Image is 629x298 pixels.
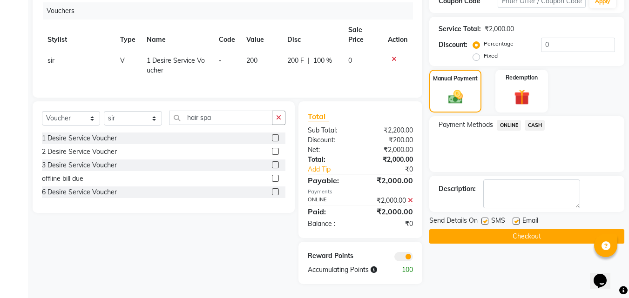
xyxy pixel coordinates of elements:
[301,251,360,261] div: Reward Points
[42,160,117,170] div: 3 Desire Service Voucher
[360,135,420,145] div: ₹200.00
[343,20,383,50] th: Sale Price
[348,56,352,65] span: 0
[213,20,241,50] th: Code
[308,112,329,121] span: Total
[115,20,141,50] th: Type
[301,265,390,275] div: Accumulating Points
[360,155,420,165] div: ₹2,000.00
[444,88,467,105] img: _cash.svg
[485,24,514,34] div: ₹2,000.00
[301,126,360,135] div: Sub Total:
[439,40,467,50] div: Discount:
[219,56,222,65] span: -
[360,196,420,205] div: ₹2,000.00
[308,56,310,66] span: |
[371,165,420,174] div: ₹0
[301,206,360,217] div: Paid:
[308,188,413,196] div: Payments
[313,56,332,66] span: 100 %
[439,120,493,130] span: Payment Methods
[439,24,481,34] div: Service Total:
[429,229,624,244] button: Checkout
[301,175,360,186] div: Payable:
[360,206,420,217] div: ₹2,000.00
[287,56,304,66] span: 200 F
[382,20,413,50] th: Action
[301,145,360,155] div: Net:
[42,174,83,184] div: offline bill due
[491,216,505,227] span: SMS
[433,74,478,83] label: Manual Payment
[525,120,545,131] span: CASH
[360,175,420,186] div: ₹2,000.00
[241,20,281,50] th: Value
[169,111,272,125] input: Search
[429,216,478,227] span: Send Details On
[246,56,257,65] span: 200
[360,126,420,135] div: ₹2,200.00
[301,135,360,145] div: Discount:
[47,56,54,65] span: sir
[590,261,620,289] iframe: chat widget
[484,52,498,60] label: Fixed
[301,219,360,229] div: Balance :
[43,2,420,20] div: Vouchers
[301,196,360,205] div: ONLINE
[360,219,420,229] div: ₹0
[509,87,534,106] img: _gift.svg
[484,40,514,48] label: Percentage
[42,133,117,143] div: 1 Desire Service Voucher
[301,155,360,165] div: Total:
[390,265,420,275] div: 100
[147,56,205,74] span: 1 Desire Service Voucher
[42,187,117,197] div: 6 Desire Service Voucher
[360,145,420,155] div: ₹2,000.00
[301,165,370,174] a: Add Tip
[141,20,213,50] th: Name
[522,216,538,227] span: Email
[282,20,343,50] th: Disc
[42,20,115,50] th: Stylist
[439,184,476,194] div: Description:
[497,120,521,131] span: ONLINE
[115,50,141,81] td: V
[42,147,117,157] div: 2 Desire Service Voucher
[506,73,538,82] label: Redemption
